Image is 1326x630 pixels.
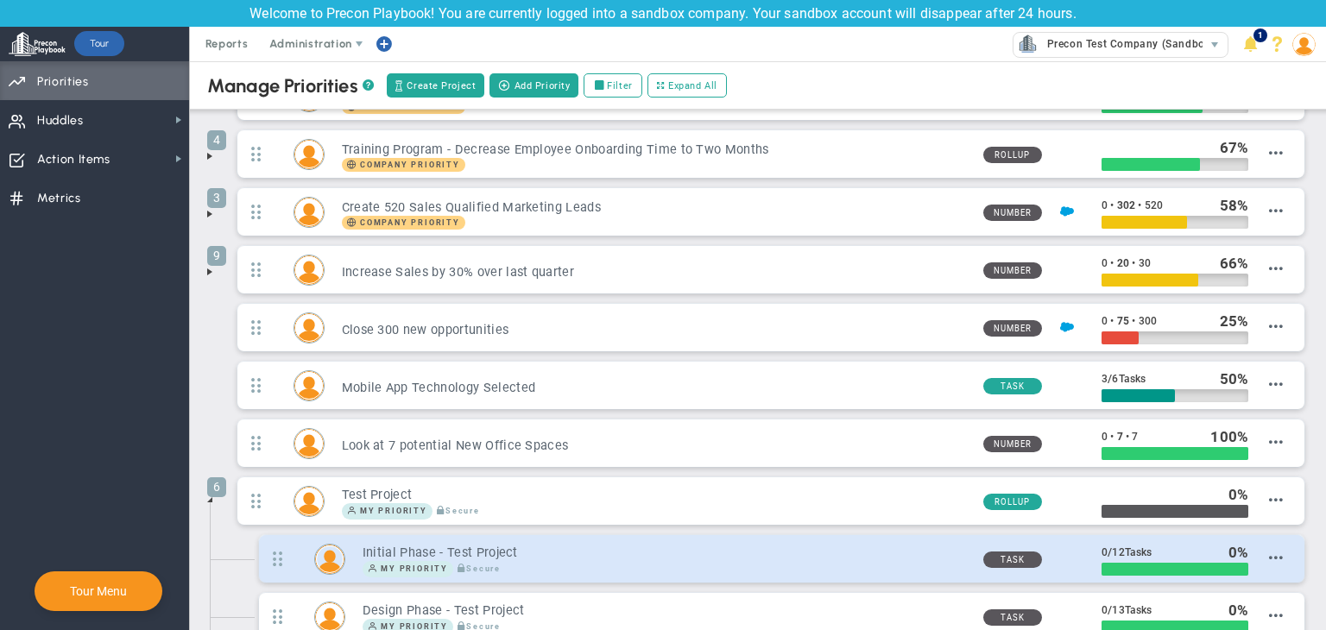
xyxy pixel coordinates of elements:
[294,428,325,459] div: Tom Johnson
[584,73,641,98] label: Filter
[37,142,110,178] span: Action Items
[294,487,324,516] img: Chandrika A
[294,370,325,401] div: Lucy Rodriguez
[1253,28,1267,42] span: 1
[1108,372,1112,385] span: /
[668,79,717,93] span: Expand All
[1125,604,1152,616] span: Tasks
[294,255,325,286] div: Katie Williams
[363,561,453,577] span: My Priority
[1203,33,1228,57] span: select
[294,313,324,343] img: Mark Collins
[387,73,484,98] button: Create Project
[1145,199,1163,211] span: 520
[360,161,460,169] span: Company Priority
[1108,603,1112,616] span: /
[65,583,132,599] button: Tour Menu
[1220,196,1249,215] div: %
[407,79,476,93] span: Create Project
[983,205,1042,221] span: Number
[294,139,325,170] div: Lisa Jenkins
[1220,312,1249,331] div: %
[445,503,480,520] span: Secure
[342,158,465,172] span: Company Priority
[1228,543,1248,562] div: %
[1117,199,1135,211] span: 302
[294,140,324,169] img: Lisa Jenkins
[342,216,465,230] span: Company Priority
[207,246,226,266] span: 9
[1132,315,1135,327] span: •
[1132,431,1138,443] span: 7
[437,503,480,520] div: Secure
[207,130,226,150] span: 4
[1228,544,1237,561] span: 0
[1102,199,1108,211] span: 0
[269,37,351,50] span: Administration
[294,197,325,228] div: Sudhir Dakshinamurthy
[1220,255,1237,272] span: 66
[983,494,1042,510] span: Rollup
[1264,27,1291,61] li: Help & Frequently Asked Questions (FAQ)
[1228,601,1248,620] div: %
[1017,33,1039,54] img: 33513.Company.photo
[1139,257,1151,269] span: 30
[1210,427,1248,446] div: %
[1117,315,1129,327] span: 75
[1210,428,1236,445] span: 100
[360,218,460,227] span: Company Priority
[207,188,226,208] span: 3
[342,487,969,503] h3: Test Project
[315,545,344,574] img: Chandrika A
[1126,431,1129,443] span: •
[342,503,433,520] span: My Priority
[1220,197,1237,214] span: 58
[294,312,325,343] div: Mark Collins
[207,74,374,98] div: Manage Priorities
[1220,312,1237,330] span: 25
[197,27,257,61] span: Reports
[342,199,969,216] h3: Create 520 Sales Qualified Marketing Leads
[1039,33,1215,55] span: Precon Test Company (Sandbox)
[360,507,427,515] span: My Priority
[1110,431,1114,443] span: •
[1125,546,1152,558] span: Tasks
[294,198,324,227] img: Sudhir Dakshinamurthy
[466,561,501,577] span: Secure
[294,486,325,517] div: Chandrika A
[647,73,727,98] button: Expand All
[1228,486,1237,503] span: 0
[1110,315,1114,327] span: •
[1102,257,1108,269] span: 0
[294,371,324,400] img: Lucy Rodriguez
[983,378,1042,394] span: Task
[342,264,969,280] h3: Increase Sales by 30% over last quarter
[294,429,324,458] img: Tom Johnson
[207,477,226,497] span: 6
[983,551,1042,568] span: Task
[1237,27,1264,61] li: Announcements
[1110,257,1114,269] span: •
[1220,370,1237,387] span: 50
[37,180,81,217] span: Metrics
[1060,320,1074,334] img: Salesforce Enabled<br />Sandbox: Quarterly Leads and Opportunities
[1102,604,1152,616] span: 0 13
[983,262,1042,279] span: Number
[363,602,969,619] h3: Design Phase - Test Project
[458,561,501,577] div: Secure
[342,142,969,158] h3: Training Program - Decrease Employee Onboarding Time to Two Months
[983,609,1042,626] span: Task
[1220,369,1249,388] div: %
[1102,373,1146,385] span: 3 6
[1102,546,1152,558] span: 0 12
[983,320,1042,337] span: Number
[1117,431,1123,443] span: 7
[363,545,969,561] h3: Initial Phase - Test Project
[37,103,84,139] span: Huddles
[1108,545,1112,558] span: /
[1228,602,1237,619] span: 0
[1119,373,1146,385] span: Tasks
[1139,315,1157,327] span: 300
[1102,315,1108,327] span: 0
[1132,257,1135,269] span: •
